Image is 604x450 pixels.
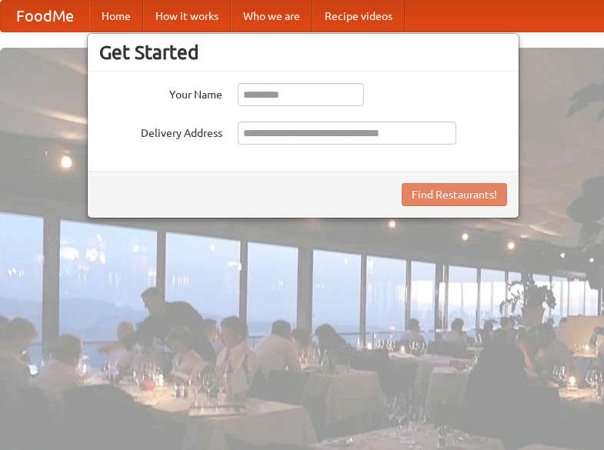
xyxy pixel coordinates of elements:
[143,1,231,32] a: How it works
[312,1,405,32] a: Recipe videos
[89,1,143,32] a: Home
[99,122,222,141] label: Delivery Address
[1,1,89,32] a: FoodMe
[231,1,312,32] a: Who we are
[99,83,222,102] label: Your Name
[402,183,507,206] button: Find Restaurants!
[99,41,507,64] h3: Get Started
